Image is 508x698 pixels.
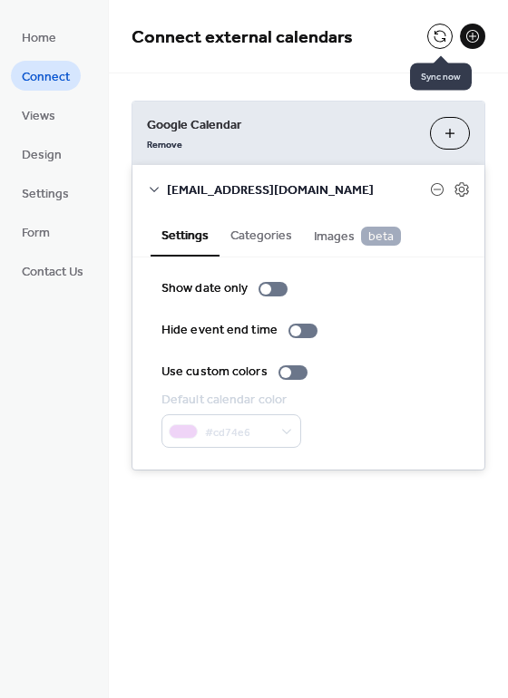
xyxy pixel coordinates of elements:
div: Use custom colors [161,363,268,382]
span: Google Calendar [147,116,415,135]
div: Show date only [161,279,248,298]
button: Categories [220,213,303,255]
a: Views [11,100,66,130]
span: Remove [147,139,182,151]
button: Images beta [303,213,412,256]
span: Views [22,107,55,126]
a: Design [11,139,73,169]
span: Contact Us [22,263,83,282]
a: Form [11,217,61,247]
a: Contact Us [11,256,94,286]
div: Default calendar color [161,391,298,410]
div: Hide event end time [161,321,278,340]
span: Sync now [410,63,472,91]
span: Form [22,224,50,243]
span: Images [314,227,401,247]
a: Home [11,22,67,52]
button: Settings [151,213,220,257]
span: Settings [22,185,69,204]
span: beta [361,227,401,246]
span: Design [22,146,62,165]
a: Settings [11,178,80,208]
a: Connect [11,61,81,91]
span: Connect [22,68,70,87]
span: Home [22,29,56,48]
span: Connect external calendars [132,20,353,55]
span: [EMAIL_ADDRESS][DOMAIN_NAME] [167,181,430,200]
